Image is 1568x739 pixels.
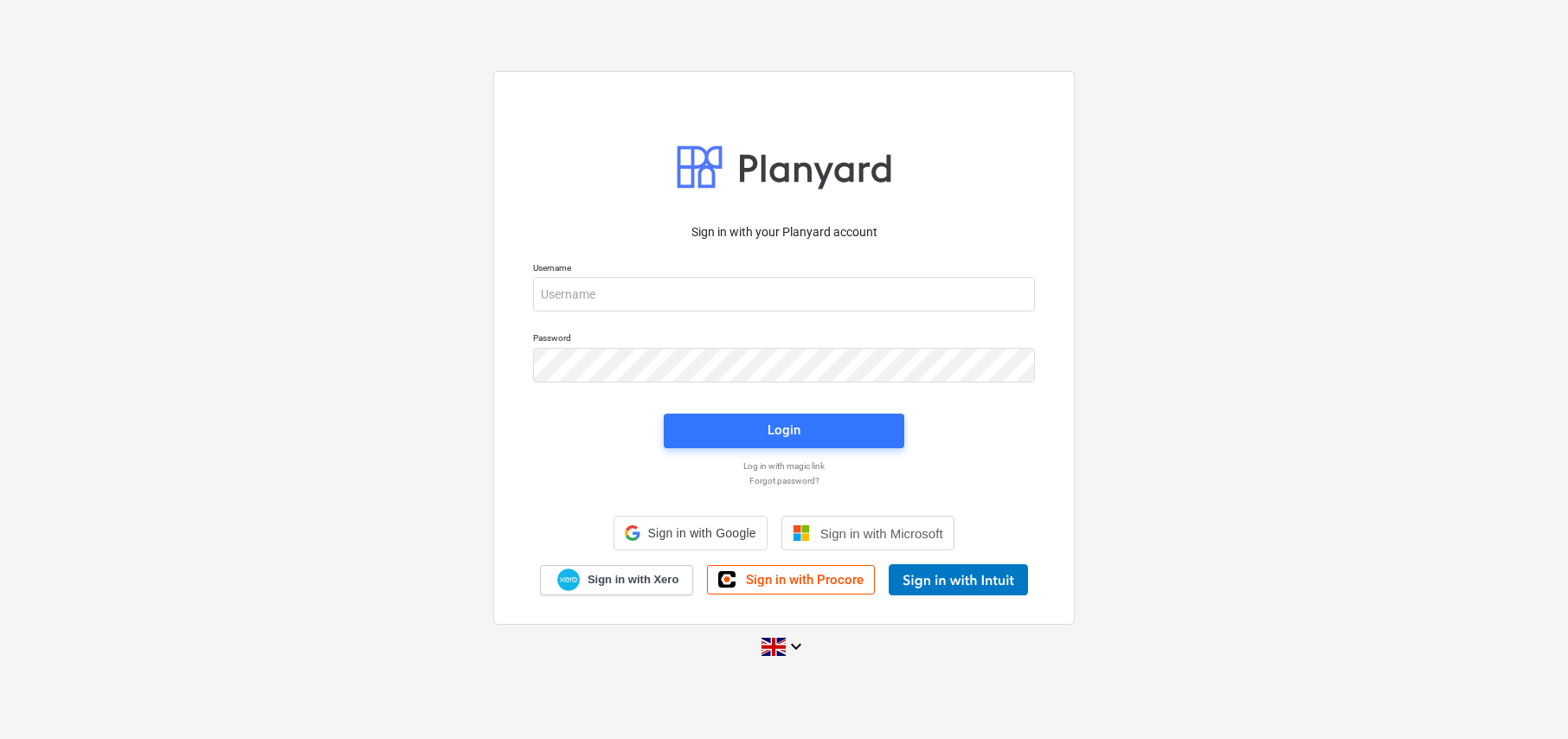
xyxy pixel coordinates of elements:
button: Login [664,414,904,448]
a: Forgot password? [524,475,1044,486]
div: Sign in with Google [614,516,767,550]
img: Microsoft logo [793,524,810,542]
p: Password [533,332,1035,347]
input: Username [533,277,1035,312]
img: Xero logo [557,569,580,592]
span: Sign in with Google [647,526,755,540]
a: Sign in with Xero [540,565,694,595]
span: Sign in with Microsoft [820,526,943,541]
p: Username [533,262,1035,277]
p: Sign in with your Planyard account [533,223,1035,241]
span: Sign in with Procore [746,572,864,588]
a: Log in with magic link [524,460,1044,472]
i: keyboard_arrow_down [786,636,806,657]
div: Login [768,419,800,441]
a: Sign in with Procore [707,565,875,594]
span: Sign in with Xero [588,572,678,588]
